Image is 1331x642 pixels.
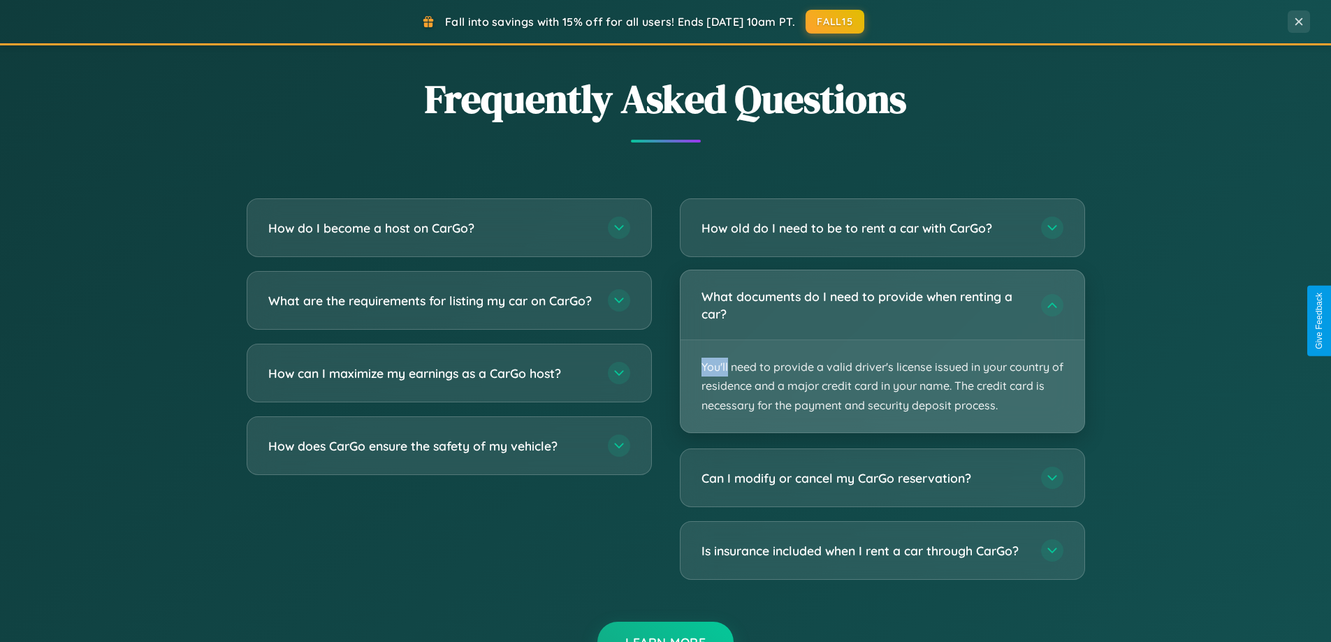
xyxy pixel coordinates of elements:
[701,219,1027,237] h3: How old do I need to be to rent a car with CarGo?
[268,219,594,237] h3: How do I become a host on CarGo?
[701,288,1027,322] h3: What documents do I need to provide when renting a car?
[806,10,864,34] button: FALL15
[247,72,1085,126] h2: Frequently Asked Questions
[1314,293,1324,349] div: Give Feedback
[701,469,1027,487] h3: Can I modify or cancel my CarGo reservation?
[445,15,795,29] span: Fall into savings with 15% off for all users! Ends [DATE] 10am PT.
[681,340,1084,432] p: You'll need to provide a valid driver's license issued in your country of residence and a major c...
[701,542,1027,560] h3: Is insurance included when I rent a car through CarGo?
[268,437,594,455] h3: How does CarGo ensure the safety of my vehicle?
[268,365,594,382] h3: How can I maximize my earnings as a CarGo host?
[268,292,594,309] h3: What are the requirements for listing my car on CarGo?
